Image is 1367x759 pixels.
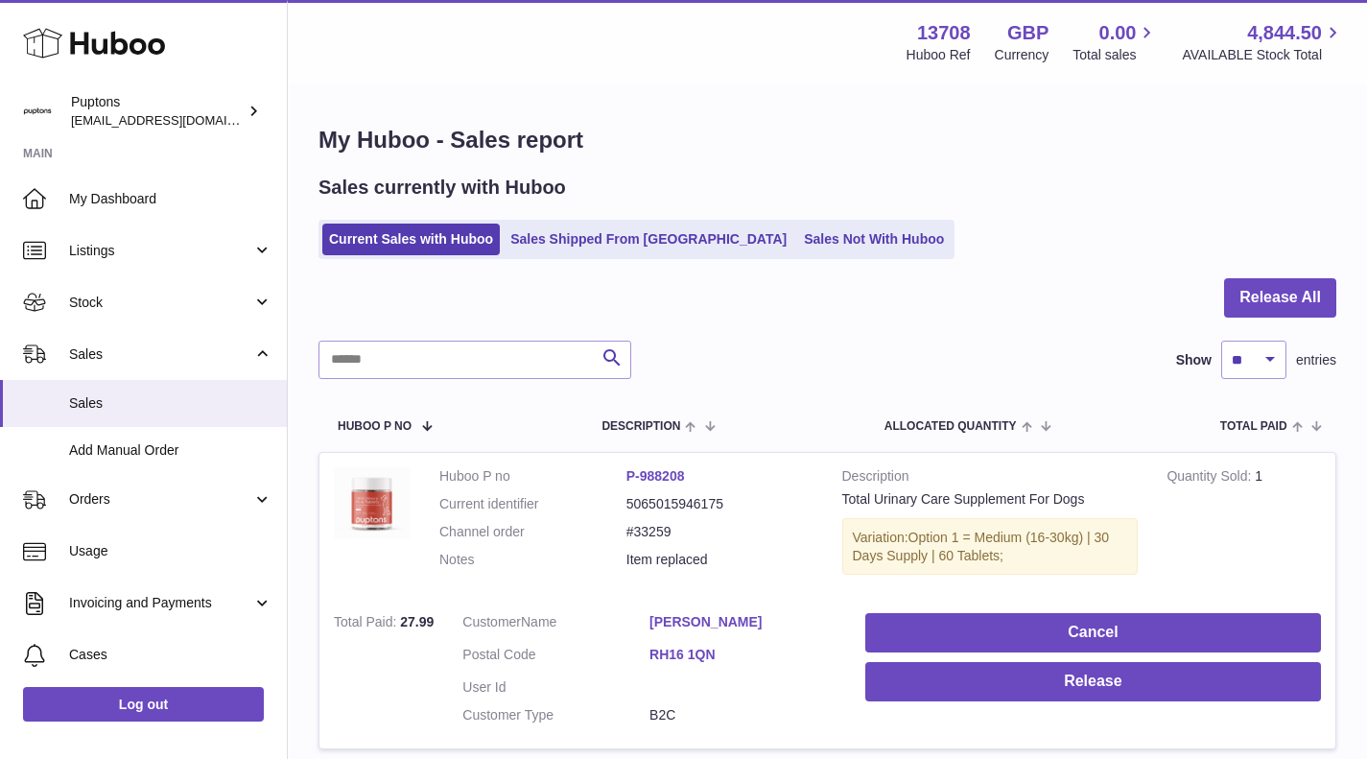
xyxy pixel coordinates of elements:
[439,495,626,513] dt: Current identifier
[842,490,1139,509] div: Total Urinary Care Supplement For Dogs
[995,46,1049,64] div: Currency
[1072,46,1158,64] span: Total sales
[334,614,400,634] strong: Total Paid
[439,551,626,569] dt: Notes
[797,224,951,255] a: Sales Not With Huboo
[1247,20,1322,46] span: 4,844.50
[71,112,282,128] span: [EMAIL_ADDRESS][DOMAIN_NAME]
[917,20,971,46] strong: 13708
[865,662,1321,701] button: Release
[1182,20,1344,64] a: 4,844.50 AVAILABLE Stock Total
[69,542,272,560] span: Usage
[1099,20,1137,46] span: 0.00
[842,467,1139,490] strong: Description
[1176,351,1212,369] label: Show
[69,646,272,664] span: Cases
[884,420,1017,433] span: ALLOCATED Quantity
[1182,46,1344,64] span: AVAILABLE Stock Total
[649,613,837,631] a: [PERSON_NAME]
[1296,351,1336,369] span: entries
[318,175,566,201] h2: Sales currently with Huboo
[322,224,500,255] a: Current Sales with Huboo
[462,678,649,697] dt: User Id
[69,490,252,509] span: Orders
[1167,468,1255,488] strong: Quantity Sold
[462,614,521,629] span: Customer
[1072,20,1158,64] a: 0.00 Total sales
[400,614,434,629] span: 27.99
[439,467,626,486] dt: Huboo P no
[439,523,626,541] dt: Channel order
[69,394,272,413] span: Sales
[462,613,649,636] dt: Name
[626,468,685,484] a: P-988208
[842,518,1139,576] div: Variation:
[23,687,264,722] a: Log out
[626,523,813,541] dd: #33259
[865,613,1321,652] button: Cancel
[69,594,252,612] span: Invoicing and Payments
[1152,453,1335,600] td: 1
[23,97,52,126] img: hello@puptons.com
[601,420,680,433] span: Description
[69,242,252,260] span: Listings
[649,706,837,724] dd: B2C
[69,441,272,460] span: Add Manual Order
[334,467,411,539] img: TotalUrinaryCareTablets120.jpg
[69,345,252,364] span: Sales
[1007,20,1049,46] strong: GBP
[338,420,412,433] span: Huboo P no
[318,125,1336,155] h1: My Huboo - Sales report
[504,224,793,255] a: Sales Shipped From [GEOGRAPHIC_DATA]
[907,46,971,64] div: Huboo Ref
[626,551,813,569] p: Item replaced
[853,530,1110,563] span: Option 1 = Medium (16-30kg) | 30 Days Supply | 60 Tablets;
[1220,420,1287,433] span: Total paid
[69,294,252,312] span: Stock
[626,495,813,513] dd: 5065015946175
[649,646,837,664] a: RH16 1QN
[69,190,272,208] span: My Dashboard
[462,646,649,669] dt: Postal Code
[71,93,244,130] div: Puptons
[462,706,649,724] dt: Customer Type
[1224,278,1336,318] button: Release All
